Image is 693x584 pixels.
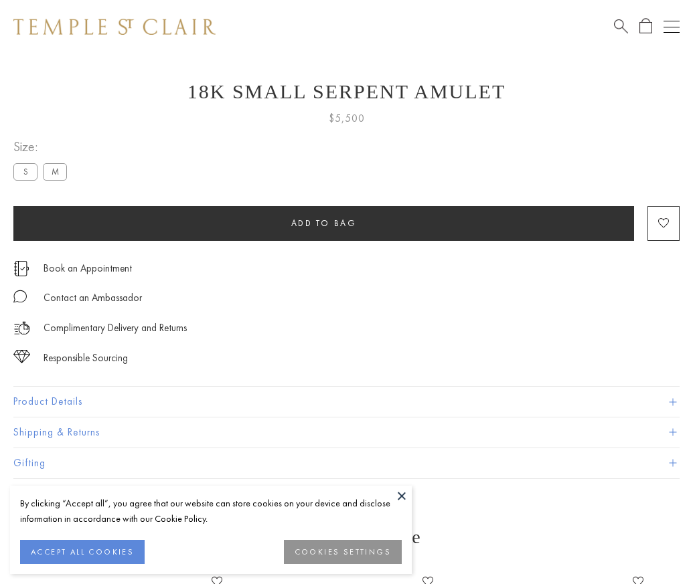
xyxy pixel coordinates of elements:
[43,163,67,180] label: M
[291,217,357,229] span: Add to bag
[664,19,680,35] button: Open navigation
[44,290,142,306] div: Contact an Ambassador
[13,290,27,303] img: MessageIcon-01_2.svg
[13,163,37,180] label: S
[20,496,402,526] div: By clicking “Accept all”, you agree that our website can store cookies on your device and disclos...
[329,110,365,127] span: $5,500
[13,387,680,417] button: Product Details
[13,80,680,103] h1: 18K Small Serpent Amulet
[20,540,145,564] button: ACCEPT ALL COOKIES
[13,448,680,478] button: Gifting
[13,136,72,158] span: Size:
[284,540,402,564] button: COOKIES SETTINGS
[13,206,634,241] button: Add to bag
[44,350,128,367] div: Responsible Sourcing
[13,261,29,276] img: icon_appointment.svg
[639,18,652,35] a: Open Shopping Bag
[44,261,132,276] a: Book an Appointment
[13,417,680,448] button: Shipping & Returns
[44,320,187,336] p: Complimentary Delivery and Returns
[13,350,30,363] img: icon_sourcing.svg
[614,18,628,35] a: Search
[13,19,216,35] img: Temple St. Clair
[13,320,30,336] img: icon_delivery.svg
